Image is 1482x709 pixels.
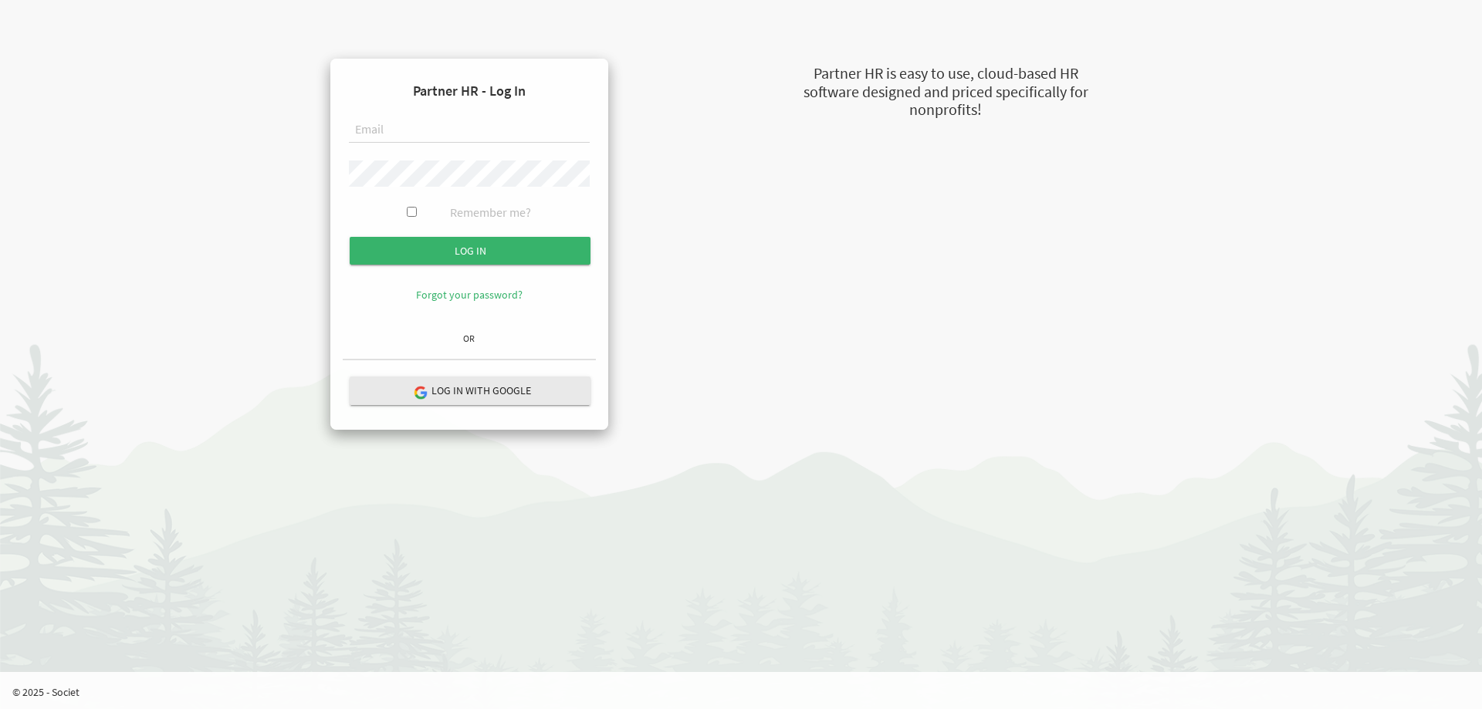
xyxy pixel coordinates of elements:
div: nonprofits! [726,99,1166,121]
div: software designed and priced specifically for [726,81,1166,103]
a: Forgot your password? [416,288,523,302]
div: Partner HR is easy to use, cloud-based HR [726,62,1166,85]
label: Remember me? [450,204,531,221]
img: google-logo.png [413,385,427,399]
h6: OR [343,333,596,343]
button: Log in with Google [350,376,590,405]
input: Log in [350,237,590,265]
input: Email [349,117,590,143]
p: © 2025 - Societ [12,684,1482,700]
h4: Partner HR - Log In [343,71,596,111]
